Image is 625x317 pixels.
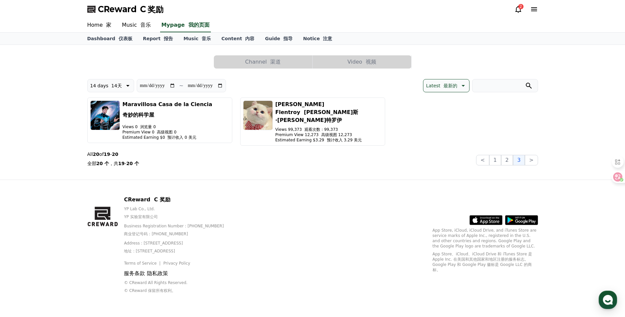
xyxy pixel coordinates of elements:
a: Messages [43,209,85,225]
span: Home [17,219,28,224]
font: 音乐 [202,36,211,41]
font: © CReward 保留所有权利。 [124,288,176,293]
a: Home [2,209,43,225]
a: Terms of Service [124,261,161,266]
h3: Maravillosa Casa de la Ciencia [123,101,213,122]
strong: 20 [112,152,118,157]
p: ~ [179,82,184,90]
font: 全部 ，共 - [87,161,139,166]
p: Estimated Earning $0 [123,135,213,140]
button: Maravillosa Casa de la Ciencia奇妙的科学屋 Views 0 浏览量 0 Premium View 0 高级视图 0 Estimated Earning $0 预计收... [87,98,232,143]
span: Messages [55,219,74,224]
button: 14 days 14天 [87,79,134,92]
p: YP Lab Co., Ltd. [124,206,234,222]
strong: 19 [118,161,125,166]
p: Address : [STREET_ADDRESS] [124,241,234,256]
font: 高级视图 12,273 [321,132,352,137]
p: Business Registration Number : [PHONE_NUMBER] [124,223,234,239]
button: [PERSON_NAME] Flentroy [PERSON_NAME]斯·[PERSON_NAME]特罗伊 Views 99,373 观看次数：99,373 Premium View 12,2... [240,98,385,146]
font: C 奖励 [140,5,163,14]
font: 预计收入 3.29 美元 [327,138,362,142]
button: Channel 渠道 [214,55,312,69]
font: 预计收入 0 美元 [167,135,196,140]
font: [PERSON_NAME]斯·[PERSON_NAME]特罗伊 [275,109,358,123]
a: Music 音乐 [117,18,156,32]
font: 服务条款 隐私政策 [124,270,168,276]
button: > [525,155,538,165]
p: All of - [87,151,139,169]
a: Report 报告 [138,33,178,44]
font: 家 [106,22,111,28]
strong: 20 个 [97,161,109,166]
p: Latest [426,81,457,90]
img: Maravillosa Casa de la Ciencia [90,101,120,130]
p: App Store, iCloud, iCloud Drive, and iTunes Store are service marks of Apple Inc., registered in ... [433,228,538,275]
strong: 20 个 [126,161,139,166]
span: CReward [98,4,163,14]
h3: [PERSON_NAME] Flentroy [275,101,382,124]
button: < [476,155,489,165]
font: 商业登记号码：[PHONE_NUMBER] [124,232,188,236]
img: Byrnes Flentroy [243,101,273,130]
p: Premium View 12,273 [275,132,382,137]
font: 观看次数：99,373 [304,127,338,132]
font: 最新的 [443,83,457,88]
font: 内容 [245,36,254,41]
a: 2 [514,5,522,13]
font: 指导 [283,36,293,41]
button: 1 [489,155,501,165]
strong: 19 [104,152,110,157]
a: Settings [85,209,127,225]
a: Dashboard 仪表板 [82,33,138,44]
font: 14天 [111,83,122,88]
font: 仪表板 [119,36,132,41]
p: Estimated Earning $3.29 [275,137,382,143]
font: 报告 [164,36,173,41]
p: CReward [124,196,234,204]
button: 2 [501,155,513,165]
strong: 20 [93,152,99,157]
font: 音乐 [140,22,151,28]
font: C 奖励 [154,196,170,203]
font: 奇妙的科学屋 [123,112,154,118]
p: Premium View 0 [123,130,213,135]
font: 视频 [366,59,376,65]
button: Video 视频 [313,55,411,69]
font: 地址 : [STREET_ADDRESS] [124,249,175,253]
font: 我的页面 [188,22,210,28]
a: Mypage 我的页面 [160,18,211,32]
a: Content 内容 [216,33,260,44]
font: 注意 [323,36,332,41]
p: © CReward All Rights Reserved. [124,280,234,296]
a: CReward C 奖励 [87,4,163,14]
font: 高级视图 0 [157,130,176,134]
font: 浏览量 0 [140,125,156,129]
p: 14 days [90,81,122,90]
a: Music 音乐 [178,33,216,44]
a: Channel 渠道 [214,55,313,69]
a: Guide 指导 [260,33,298,44]
span: Settings [98,219,114,224]
a: Home 家 [82,18,117,32]
p: Views 0 [123,124,213,130]
a: Notice 注意 [298,33,337,44]
p: Views 99,373 [275,127,382,132]
font: App Store、iCloud、iCloud Drive 和 iTunes Store 是 Apple Inc. 在美国和其他国家和地区注册的服务标志。Google Play 和 Google... [433,252,532,272]
button: Latest 最新的 [423,79,469,92]
a: Privacy Policy [163,261,190,266]
div: 2 [518,4,524,9]
button: 3 [513,155,525,165]
font: 渠道 [270,59,281,65]
font: YP 实验室有限公司 [124,215,157,219]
